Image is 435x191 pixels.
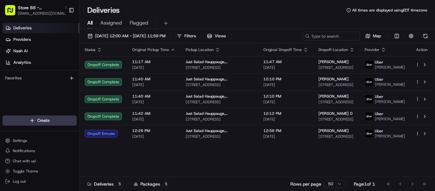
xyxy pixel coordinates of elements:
[375,134,405,139] span: [PERSON_NAME]
[421,32,430,40] button: Refresh
[186,134,253,139] span: [STREET_ADDRESS]
[365,47,380,52] span: Provider
[318,94,349,99] span: [PERSON_NAME]
[375,82,405,87] span: [PERSON_NAME]
[375,99,405,104] span: [PERSON_NAME]
[318,99,354,105] span: [STREET_ADDRESS]
[215,33,226,39] span: Views
[3,157,77,165] button: Chat with us!
[263,111,308,116] span: 12:12 PM
[186,65,253,70] span: [STREET_ADDRESS]
[263,77,308,82] span: 12:10 PM
[95,33,166,39] span: [DATE] 12:00 AM - [DATE] 11:59 PM
[3,167,77,176] button: Toggle Theme
[184,33,196,39] span: Filters
[186,128,253,133] span: Just Salad Hauppauge, [GEOGRAPHIC_DATA]
[13,48,28,54] span: Nash AI
[186,117,253,122] span: [STREET_ADDRESS]
[132,65,175,70] span: [DATE]
[318,134,354,139] span: [STREET_ADDRESS]
[365,61,373,69] img: uber-new-logo.jpeg
[375,111,383,116] span: Uber
[116,181,123,187] div: 5
[263,94,308,99] span: 12:10 PM
[263,99,308,105] span: [DATE]
[318,128,349,133] span: [PERSON_NAME]
[13,60,31,65] span: Analytics
[132,82,175,87] span: [DATE]
[18,4,62,11] button: Store 88 - Hauppauge, [GEOGRAPHIC_DATA] (Just Salad)
[13,169,38,174] span: Toggle Theme
[132,111,175,116] span: 11:42 AM
[375,60,383,65] span: Uber
[87,19,93,27] span: All
[375,65,405,70] span: [PERSON_NAME]
[3,115,77,126] button: Create
[352,8,427,13] span: All times are displayed using EDT timezone
[13,158,36,164] span: Chat with us!
[318,47,348,52] span: Dropoff Location
[87,5,120,15] h1: Deliveries
[3,34,79,45] a: Providers
[132,134,175,139] span: [DATE]
[13,148,35,153] span: Notifications
[362,32,384,40] button: Map
[3,73,77,83] div: Favorites
[354,181,375,187] div: Page 1 of 1
[132,128,175,133] span: 12:26 PM
[37,118,50,123] span: Create
[415,47,429,52] div: Action
[3,46,79,56] a: Nash AI
[3,23,79,33] a: Deliveries
[13,37,31,42] span: Providers
[365,112,373,121] img: uber-new-logo.jpeg
[85,47,96,52] span: Status
[130,19,148,27] span: Flagged
[3,3,66,18] button: Store 88 - Hauppauge, [GEOGRAPHIC_DATA] (Just Salad)[EMAIL_ADDRESS][DOMAIN_NAME]
[3,177,77,186] button: Log out
[263,59,308,64] span: 11:47 AM
[318,82,354,87] span: [STREET_ADDRESS]
[13,138,27,143] span: Settings
[365,129,373,138] img: uber-new-logo.jpeg
[186,111,253,116] span: Just Salad Hauppauge, [GEOGRAPHIC_DATA]
[375,77,383,82] span: Uber
[186,59,253,64] span: Just Salad Hauppauge, [GEOGRAPHIC_DATA]
[263,82,308,87] span: [DATE]
[318,59,349,64] span: [PERSON_NAME]
[263,117,308,122] span: [DATE]
[318,77,349,82] span: [PERSON_NAME]
[186,47,214,52] span: Pickup Location
[18,11,69,16] button: [EMAIL_ADDRESS][DOMAIN_NAME]
[263,47,302,52] span: Original Dropoff Time
[290,181,321,187] p: Rows per page
[375,94,383,99] span: Uber
[174,32,199,40] button: Filters
[365,95,373,103] img: uber-new-logo.jpeg
[318,65,354,70] span: [STREET_ADDRESS]
[3,136,77,145] button: Settings
[85,32,168,40] button: [DATE] 12:00 AM - [DATE] 11:59 PM
[100,19,122,27] span: Assigned
[318,117,354,122] span: [STREET_ADDRESS]
[3,57,79,68] a: Analytics
[263,65,308,70] span: [DATE]
[134,181,170,187] div: Packages
[263,128,308,133] span: 12:56 PM
[186,99,253,105] span: [STREET_ADDRESS]
[3,146,77,155] button: Notifications
[204,32,229,40] button: Views
[373,33,381,39] span: Map
[303,32,360,40] input: Type to search
[163,181,170,187] div: 5
[132,59,175,64] span: 11:17 AM
[375,129,383,134] span: Uber
[13,179,26,184] span: Log out
[375,116,405,121] span: [PERSON_NAME]
[132,94,175,99] span: 11:40 AM
[263,134,308,139] span: [DATE]
[365,78,373,86] img: uber-new-logo.jpeg
[132,47,169,52] span: Original Pickup Time
[132,117,175,122] span: [DATE]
